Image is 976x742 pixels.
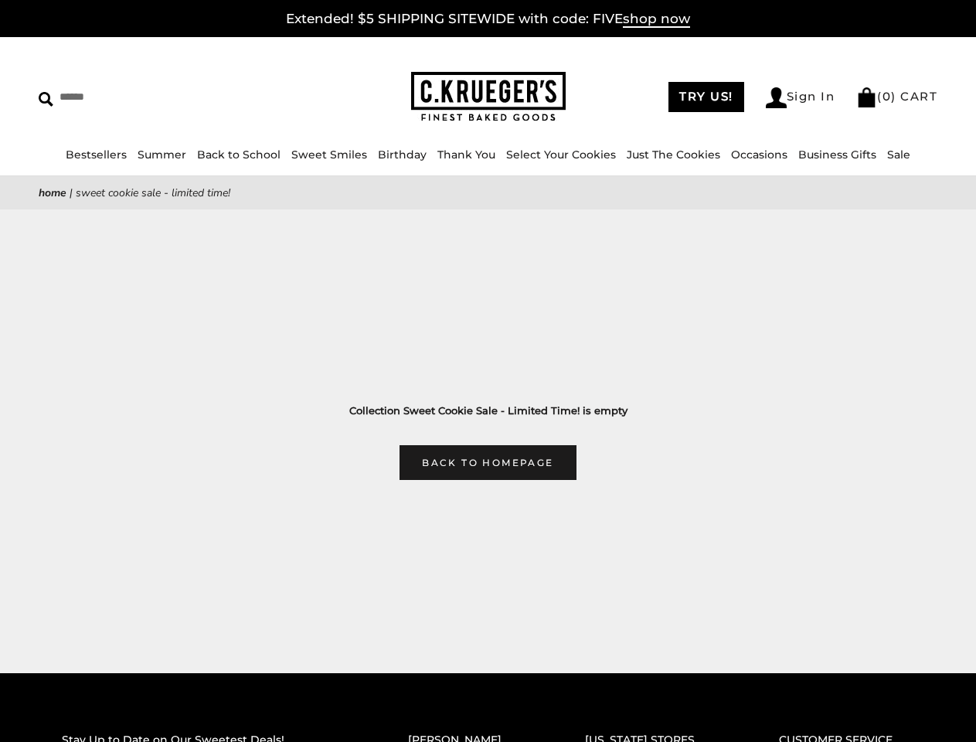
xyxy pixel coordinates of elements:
[70,185,73,200] span: |
[627,148,720,162] a: Just The Cookies
[197,148,281,162] a: Back to School
[506,148,616,162] a: Select Your Cookies
[39,184,937,202] nav: breadcrumbs
[62,403,914,419] h3: Collection Sweet Cookie Sale - Limited Time! is empty
[66,148,127,162] a: Bestsellers
[437,148,495,162] a: Thank You
[887,148,910,162] a: Sale
[623,11,690,28] span: shop now
[400,445,576,480] a: Back to homepage
[798,148,876,162] a: Business Gifts
[731,148,787,162] a: Occasions
[39,92,53,107] img: Search
[766,87,787,108] img: Account
[668,82,744,112] a: TRY US!
[411,72,566,122] img: C.KRUEGER'S
[39,185,66,200] a: Home
[766,87,835,108] a: Sign In
[138,148,186,162] a: Summer
[39,85,244,109] input: Search
[378,148,427,162] a: Birthday
[882,89,892,104] span: 0
[76,185,230,200] span: Sweet Cookie Sale - Limited Time!
[856,89,937,104] a: (0) CART
[291,148,367,162] a: Sweet Smiles
[286,11,690,28] a: Extended! $5 SHIPPING SITEWIDE with code: FIVEshop now
[856,87,877,107] img: Bag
